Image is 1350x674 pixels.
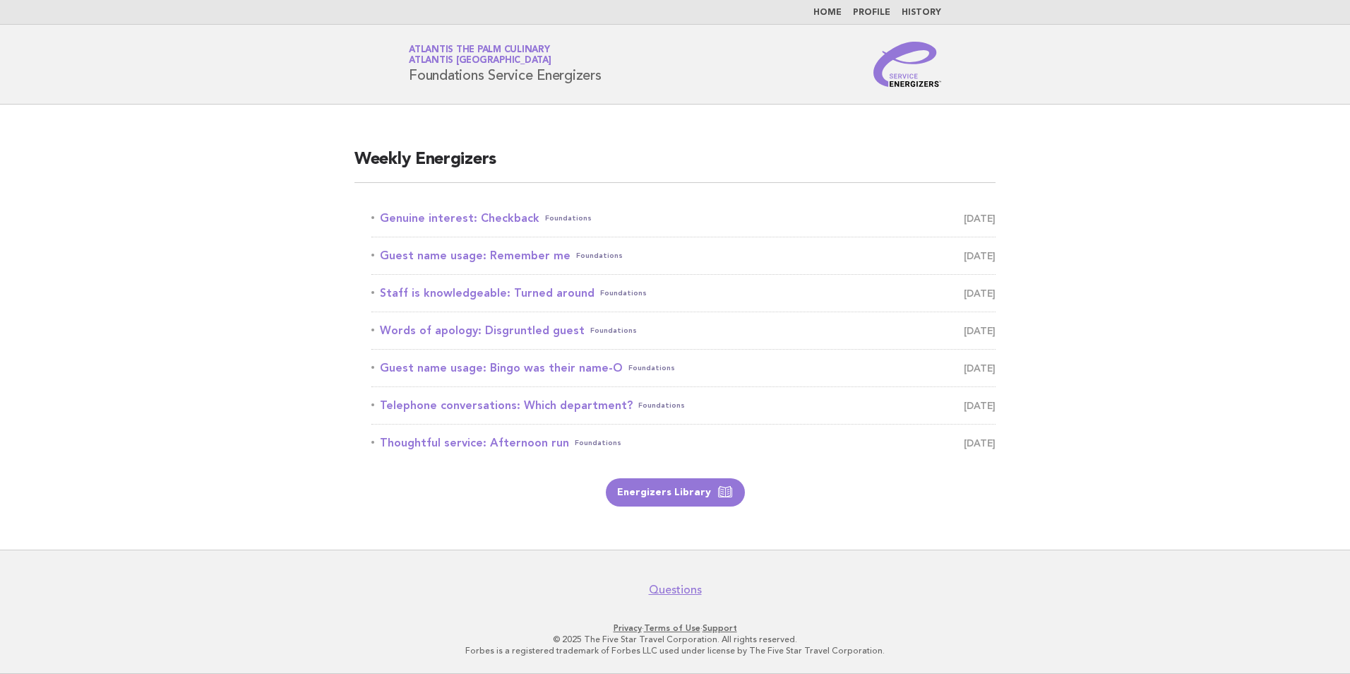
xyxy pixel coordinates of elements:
[371,433,996,453] a: Thoughtful service: Afternoon runFoundations [DATE]
[964,283,996,303] span: [DATE]
[409,45,551,65] a: Atlantis The Palm CulinaryAtlantis [GEOGRAPHIC_DATA]
[371,246,996,266] a: Guest name usage: Remember meFoundations [DATE]
[409,46,602,83] h1: Foundations Service Energizers
[575,433,621,453] span: Foundations
[964,358,996,378] span: [DATE]
[243,634,1107,645] p: © 2025 The Five Star Travel Corporation. All rights reserved.
[703,623,737,633] a: Support
[371,321,996,341] a: Words of apology: Disgruntled guestFoundations [DATE]
[409,57,551,66] span: Atlantis [GEOGRAPHIC_DATA]
[964,246,996,266] span: [DATE]
[576,246,623,266] span: Foundations
[614,623,642,633] a: Privacy
[600,283,647,303] span: Foundations
[813,8,842,17] a: Home
[964,208,996,228] span: [DATE]
[638,396,685,415] span: Foundations
[964,321,996,341] span: [DATE]
[371,396,996,415] a: Telephone conversations: Which department?Foundations [DATE]
[628,358,675,378] span: Foundations
[243,622,1107,634] p: · ·
[964,433,996,453] span: [DATE]
[853,8,890,17] a: Profile
[371,208,996,228] a: Genuine interest: CheckbackFoundations [DATE]
[902,8,941,17] a: History
[964,396,996,415] span: [DATE]
[354,148,996,183] h2: Weekly Energizers
[590,321,637,341] span: Foundations
[606,478,745,507] a: Energizers Library
[371,358,996,378] a: Guest name usage: Bingo was their name-OFoundations [DATE]
[371,283,996,303] a: Staff is knowledgeable: Turned aroundFoundations [DATE]
[545,208,592,228] span: Foundations
[873,42,941,87] img: Service Energizers
[644,623,700,633] a: Terms of Use
[243,645,1107,656] p: Forbes is a registered trademark of Forbes LLC used under license by The Five Star Travel Corpora...
[649,583,702,597] a: Questions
